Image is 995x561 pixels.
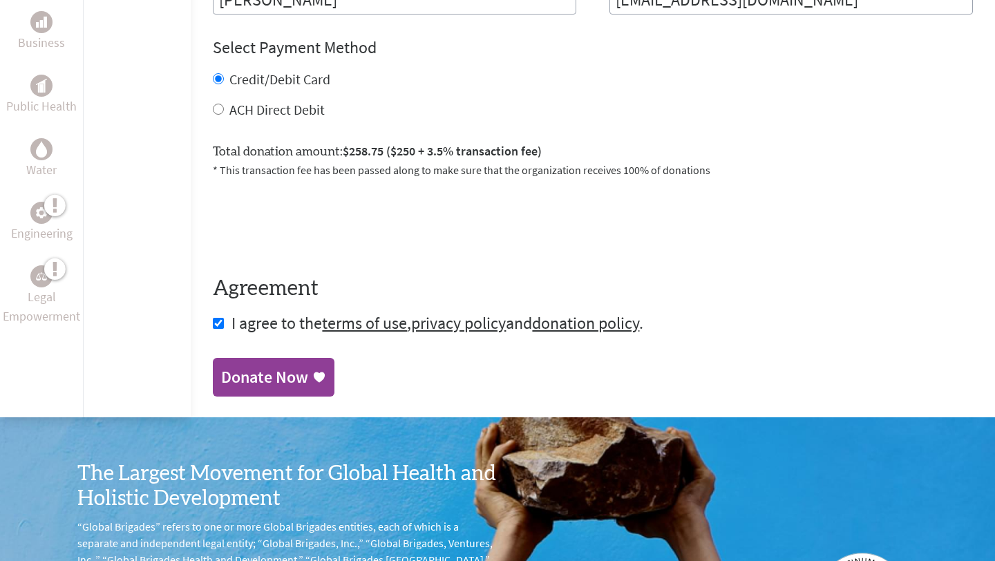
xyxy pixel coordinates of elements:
[18,33,65,53] p: Business
[36,17,47,28] img: Business
[30,265,53,287] div: Legal Empowerment
[77,462,497,511] h3: The Largest Movement for Global Health and Holistic Development
[213,276,973,301] h4: Agreement
[11,224,73,243] p: Engineering
[36,141,47,157] img: Water
[3,287,80,326] p: Legal Empowerment
[18,11,65,53] a: BusinessBusiness
[36,272,47,280] img: Legal Empowerment
[221,366,308,388] div: Donate Now
[36,207,47,218] img: Engineering
[231,312,643,334] span: I agree to the , and .
[3,265,80,326] a: Legal EmpowermentLegal Empowerment
[322,312,407,334] a: terms of use
[30,75,53,97] div: Public Health
[11,202,73,243] a: EngineeringEngineering
[26,160,57,180] p: Water
[213,37,973,59] h4: Select Payment Method
[532,312,639,334] a: donation policy
[30,11,53,33] div: Business
[36,79,47,93] img: Public Health
[6,75,77,116] a: Public HealthPublic Health
[343,143,542,159] span: $258.75 ($250 + 3.5% transaction fee)
[6,97,77,116] p: Public Health
[213,162,973,178] p: * This transaction fee has been passed along to make sure that the organization receives 100% of ...
[30,202,53,224] div: Engineering
[229,70,330,88] label: Credit/Debit Card
[229,101,325,118] label: ACH Direct Debit
[213,195,423,249] iframe: reCAPTCHA
[213,358,334,397] a: Donate Now
[26,138,57,180] a: WaterWater
[411,312,506,334] a: privacy policy
[213,142,542,162] label: Total donation amount:
[30,138,53,160] div: Water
